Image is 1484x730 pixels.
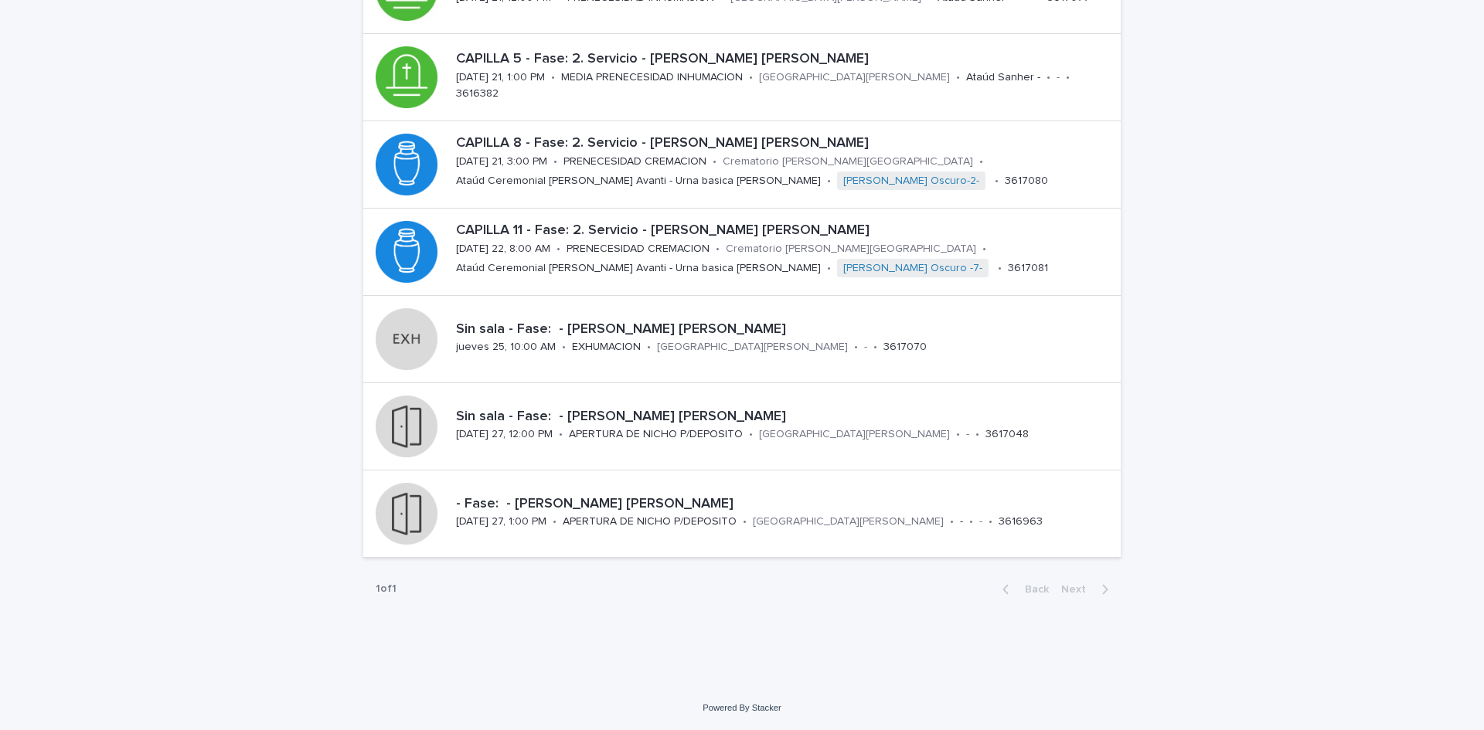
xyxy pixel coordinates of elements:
[456,175,821,188] p: Ataúd Ceremonial [PERSON_NAME] Avanti - Urna basica [PERSON_NAME]
[966,71,1040,84] p: Ataúd Sanher -
[1005,175,1048,188] p: 3617080
[749,71,753,84] p: •
[753,515,944,528] p: [GEOGRAPHIC_DATA][PERSON_NAME]
[713,155,716,168] p: •
[567,243,710,256] p: PRENECESIDAD CREMACION
[456,243,550,256] p: [DATE] 22, 8:00 AM
[998,262,1002,275] p: •
[563,155,706,168] p: PRENECESIDAD CREMACION
[363,296,1121,383] a: Sin sala - Fase: - [PERSON_NAME] [PERSON_NAME]jueves 25, 10:00 AM•EXHUMACION•[GEOGRAPHIC_DATA][PE...
[716,243,720,256] p: •
[569,428,743,441] p: APERTURA DE NICHO P/DEPOSITO
[982,243,986,256] p: •
[559,428,563,441] p: •
[456,51,1115,68] p: CAPILLA 5 - Fase: 2. Servicio - [PERSON_NAME] [PERSON_NAME]
[363,383,1121,470] a: Sin sala - Fase: - [PERSON_NAME] [PERSON_NAME][DATE] 27, 12:00 PM•APERTURA DE NICHO P/DEPOSITO•[G...
[864,341,867,354] p: -
[363,34,1121,121] a: CAPILLA 5 - Fase: 2. Servicio - [PERSON_NAME] [PERSON_NAME][DATE] 21, 1:00 PM•MEDIA PRENECESIDAD ...
[749,428,753,441] p: •
[456,409,1115,426] p: Sin sala - Fase: - [PERSON_NAME] [PERSON_NAME]
[969,515,973,528] p: •
[456,428,553,441] p: [DATE] 27, 12:00 PM
[1016,584,1049,595] span: Back
[956,71,960,84] p: •
[553,515,556,528] p: •
[456,321,1115,338] p: Sin sala - Fase: - [PERSON_NAME] [PERSON_NAME]
[999,515,1043,528] p: 3616963
[1057,71,1060,84] p: -
[723,155,973,168] p: Crematorio [PERSON_NAME][GEOGRAPHIC_DATA]
[743,515,747,528] p: •
[1008,262,1048,275] p: 3617081
[827,175,831,188] p: •
[979,515,982,528] p: -
[363,570,409,608] p: 1 of 1
[456,341,556,354] p: jueves 25, 10:00 AM
[960,515,963,528] p: -
[363,470,1121,558] a: - Fase: - [PERSON_NAME] [PERSON_NAME][DATE] 27, 1:00 PM•APERTURA DE NICHO P/DEPOSITO•[GEOGRAPHIC_...
[1061,584,1095,595] span: Next
[657,341,848,354] p: [GEOGRAPHIC_DATA][PERSON_NAME]
[1066,71,1070,84] p: •
[553,155,557,168] p: •
[556,243,560,256] p: •
[1047,71,1050,84] p: •
[759,71,950,84] p: [GEOGRAPHIC_DATA][PERSON_NAME]
[989,515,992,528] p: •
[873,341,877,354] p: •
[979,155,983,168] p: •
[843,175,979,188] a: [PERSON_NAME] Oscuro-2-
[572,341,641,354] p: EXHUMACION
[456,262,821,275] p: Ataúd Ceremonial [PERSON_NAME] Avanti - Urna basica [PERSON_NAME]
[456,71,545,84] p: [DATE] 21, 1:00 PM
[456,87,499,100] p: 3616382
[827,262,831,275] p: •
[975,428,979,441] p: •
[647,341,651,354] p: •
[561,71,743,84] p: MEDIA PRENECESIDAD INHUMACION
[990,582,1055,596] button: Back
[456,515,546,528] p: [DATE] 27, 1:00 PM
[883,341,927,354] p: 3617070
[551,71,555,84] p: •
[563,515,737,528] p: APERTURA DE NICHO P/DEPOSITO
[726,243,976,256] p: Crematorio [PERSON_NAME][GEOGRAPHIC_DATA]
[363,121,1121,209] a: CAPILLA 8 - Fase: 2. Servicio - [PERSON_NAME] [PERSON_NAME][DATE] 21, 3:00 PM•PRENECESIDAD CREMAC...
[854,341,858,354] p: •
[985,428,1029,441] p: 3617048
[456,496,1115,513] p: - Fase: - [PERSON_NAME] [PERSON_NAME]
[456,135,1115,152] p: CAPILLA 8 - Fase: 2. Servicio - [PERSON_NAME] [PERSON_NAME]
[966,428,969,441] p: -
[950,515,954,528] p: •
[456,222,1115,239] p: CAPILLA 11 - Fase: 2. Servicio - [PERSON_NAME] [PERSON_NAME]
[995,175,999,188] p: •
[703,703,781,712] a: Powered By Stacker
[562,341,566,354] p: •
[456,155,547,168] p: [DATE] 21, 3:00 PM
[843,262,982,275] a: [PERSON_NAME] Oscuro -7-
[956,428,960,441] p: •
[759,428,950,441] p: [GEOGRAPHIC_DATA][PERSON_NAME]
[1055,582,1121,596] button: Next
[363,209,1121,296] a: CAPILLA 11 - Fase: 2. Servicio - [PERSON_NAME] [PERSON_NAME][DATE] 22, 8:00 AM•PRENECESIDAD CREMA...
